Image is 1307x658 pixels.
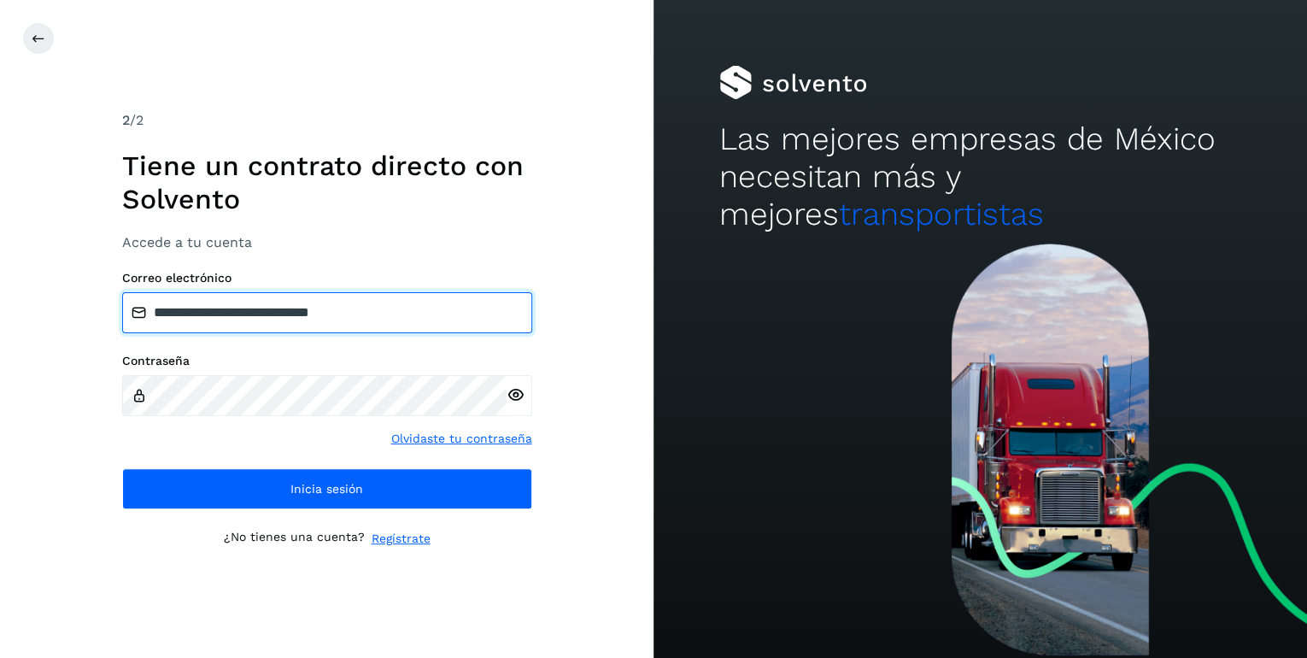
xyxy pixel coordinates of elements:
[122,354,532,368] label: Contraseña
[391,430,532,448] a: Olvidaste tu contraseña
[122,112,130,128] span: 2
[122,110,532,131] div: /2
[839,196,1044,232] span: transportistas
[122,468,532,509] button: Inicia sesión
[224,530,365,548] p: ¿No tienes una cuenta?
[122,150,532,215] h1: Tiene un contrato directo con Solvento
[719,120,1242,234] h2: Las mejores empresas de México necesitan más y mejores
[372,530,431,548] a: Regístrate
[290,483,363,495] span: Inicia sesión
[122,234,532,250] h3: Accede a tu cuenta
[122,271,532,285] label: Correo electrónico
